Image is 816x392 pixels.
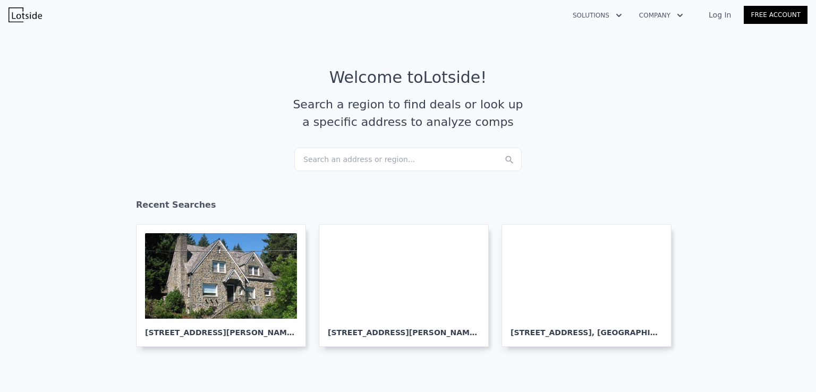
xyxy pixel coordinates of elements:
button: Solutions [564,6,631,25]
div: [STREET_ADDRESS][PERSON_NAME] , Chehalis [145,319,297,338]
a: Free Account [744,6,807,24]
div: Search a region to find deals or look up a specific address to analyze comps [289,96,527,131]
div: Search an address or region... [294,148,522,171]
div: [STREET_ADDRESS] , [GEOGRAPHIC_DATA] [511,319,662,338]
img: Lotside [8,7,42,22]
a: Log In [696,10,744,20]
a: [STREET_ADDRESS][PERSON_NAME], Chehalis [136,224,314,347]
div: Recent Searches [136,190,680,224]
a: [STREET_ADDRESS][PERSON_NAME], [GEOGRAPHIC_DATA] [319,224,497,347]
div: Welcome to Lotside ! [329,68,487,87]
div: [STREET_ADDRESS][PERSON_NAME] , [GEOGRAPHIC_DATA] [328,319,480,338]
button: Company [631,6,692,25]
a: [STREET_ADDRESS], [GEOGRAPHIC_DATA] [501,224,680,347]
